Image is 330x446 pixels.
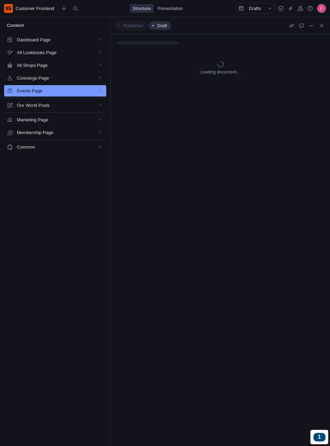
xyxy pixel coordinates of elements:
[249,5,261,12] span: Drafts
[16,5,54,12] span: Customer Frontend
[4,114,106,125] a: Marketing Page
[296,4,304,13] button: Global presence
[17,88,89,94] span: Events Page
[71,4,80,13] button: Open search
[4,141,106,153] a: Common
[133,5,151,12] span: Structure
[7,22,24,29] span: Content
[4,34,106,45] a: Dashboard Page
[130,4,154,13] a: Structure
[17,144,89,150] span: Common
[17,49,89,56] span: All Lookbooks Page
[200,69,241,75] span: Loading document…
[115,21,147,30] button: Published
[158,5,183,12] span: Presentation
[4,100,106,111] a: Our World Posts
[17,129,89,136] span: Membership Page
[297,21,306,30] button: Comments
[4,72,106,84] a: Concierge Page
[155,4,186,13] a: Presentation
[306,4,314,13] button: Help and resources
[4,47,106,58] a: All Lookbooks Page
[287,21,296,30] button: Copy Document URL
[4,60,106,71] a: All Shops Page
[123,22,143,29] span: Published
[149,21,171,30] button: Draft
[60,4,68,13] button: Create new document
[17,37,89,43] span: Dashboard Page
[17,75,89,81] span: Concierge Page
[4,4,57,13] a: Customer Frontend
[4,34,106,154] ul: Content
[17,62,89,69] span: All Shops Page
[4,127,106,138] a: Membership Page
[17,102,89,109] span: Our World Posts
[4,85,106,97] a: Events Page
[17,116,89,123] span: Marketing Page
[157,22,167,29] span: Draft
[317,4,326,13] div: Fernando Rodriguez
